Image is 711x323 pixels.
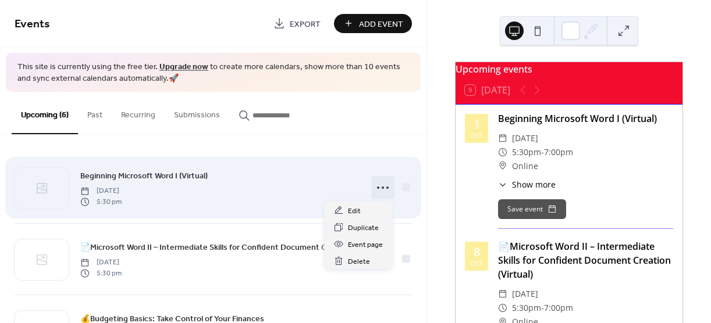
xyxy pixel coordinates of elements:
div: ​ [498,301,507,315]
span: [DATE] [512,131,538,145]
span: Add Event [359,18,403,30]
span: [DATE] [80,257,122,268]
div: ​ [498,145,507,159]
span: - [541,301,544,315]
a: 📄Microsoft Word II – Intermediate Skills for Confident Document Creation (Virtual) [80,241,360,254]
div: Beginning Microsoft Word I (Virtual) [498,112,673,125]
span: 7:00pm [544,301,573,315]
a: Beginning Microsoft Word I (Virtual) [80,169,208,182]
button: Save event [498,199,566,219]
div: Oct [471,132,482,138]
span: 7:00pm [544,145,573,159]
button: Recurring [112,92,165,133]
div: ​ [498,159,507,173]
div: 📄Microsoft Word II – Intermediate Skills for Confident Document Creation (Virtual) [498,239,673,281]
span: Events [15,13,50,35]
span: Delete [348,256,370,268]
button: Add Event [334,14,412,33]
button: Submissions [165,92,229,133]
span: This site is currently using the free tier. to create more calendars, show more than 10 events an... [17,62,409,84]
span: Show more [512,178,556,191]
span: Export [290,18,321,30]
span: [DATE] [512,287,538,301]
div: ​ [498,178,507,191]
div: 1 [474,119,480,130]
button: Upcoming (6) [12,92,78,134]
div: Oct [471,260,482,266]
span: [DATE] [80,186,122,196]
span: Event page [348,239,383,251]
span: Edit [348,205,361,217]
span: Beginning Microsoft Word I (Virtual) [80,170,208,182]
span: 5:30pm [512,145,541,159]
span: Duplicate [348,222,379,234]
button: Past [78,92,112,133]
div: Upcoming events [456,62,682,76]
span: 5:30 pm [80,196,122,207]
div: ​ [498,131,507,145]
span: Online [512,159,538,173]
span: 5:30pm [512,301,541,315]
a: Export [265,14,329,33]
span: 📄Microsoft Word II – Intermediate Skills for Confident Document Creation (Virtual) [80,242,360,254]
a: Upgrade now [159,59,208,75]
div: ​ [498,287,507,301]
span: - [541,145,544,159]
span: 5:30 pm [80,268,122,278]
button: ​Show more [498,178,556,191]
div: 8 [474,246,480,258]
